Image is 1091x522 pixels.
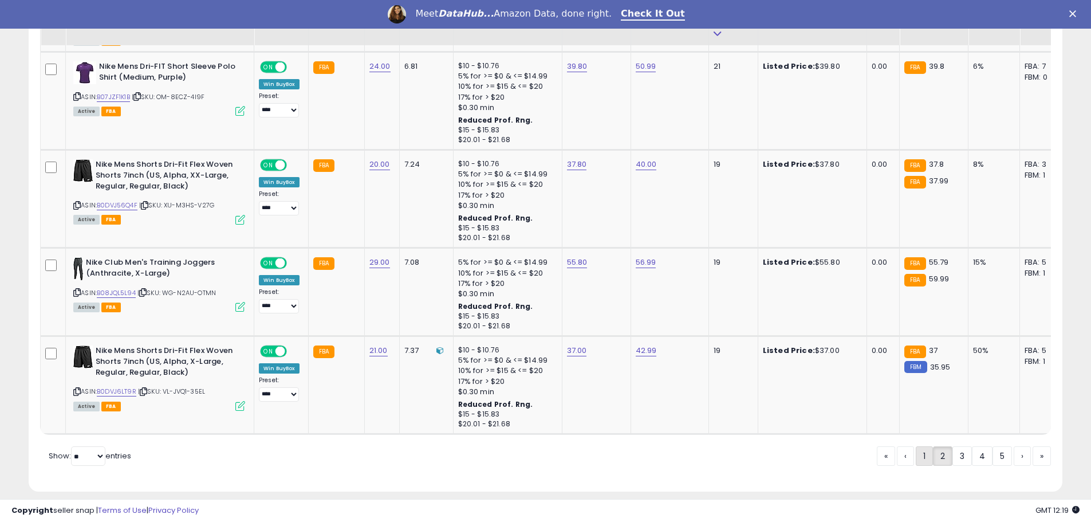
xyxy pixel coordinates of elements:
a: 56.99 [636,257,656,268]
b: Nike Mens Shorts Dri-Fit Flex Woven Shorts 7inch (US, Alpha, X-Large, Regular, Regular, Black) [96,346,235,380]
a: 39.80 [567,61,588,72]
span: » [1040,450,1043,462]
div: FBM: 1 [1025,170,1062,180]
a: B0DVJ6LT9R [97,387,136,397]
b: Listed Price: [763,159,815,170]
a: 37.00 [567,345,587,356]
div: $10 - $10.76 [458,61,553,71]
div: $10 - $10.76 [458,159,553,169]
i: DataHub... [438,8,494,19]
span: OFF [285,347,304,356]
div: 10% for >= $15 & <= $20 [458,81,553,92]
div: $20.01 - $21.68 [458,321,553,331]
span: ‹ [904,450,907,462]
a: 21.00 [369,345,388,356]
small: FBA [313,159,334,172]
small: FBA [904,346,925,358]
b: Nike Club Men's Training Joggers (Anthracite, X-Large) [86,257,225,281]
span: 37 [929,345,938,356]
div: $20.01 - $21.68 [458,233,553,243]
span: ON [261,62,275,72]
span: 39.8 [929,61,945,72]
div: 7.24 [404,159,444,170]
div: $20.01 - $21.68 [458,419,553,429]
div: ASIN: [73,159,245,223]
div: 17% for > $20 [458,190,553,201]
b: Listed Price: [763,61,815,72]
span: All listings currently available for purchase on Amazon [73,402,100,411]
a: B07JZF1K1B [97,92,130,102]
a: B0DVJ56Q4F [97,201,137,210]
div: 17% for > $20 [458,92,553,103]
div: $37.00 [763,346,858,356]
div: 21 [714,61,749,72]
div: 0.00 [872,257,891,268]
b: Nike Mens Shorts Dri-Fit Flex Woven Shorts 7inch (US, Alpha, XX-Large, Regular, Regular, Black) [96,159,235,194]
span: | SKU: WG-N2AU-OTMN [137,288,216,297]
a: 4 [972,446,992,466]
div: $0.30 min [458,103,553,113]
div: 10% for >= $15 & <= $20 [458,366,553,376]
b: Reduced Prof. Rng. [458,213,533,223]
div: Preset: [259,92,300,118]
div: 19 [714,257,749,268]
img: Profile image for Georgie [388,5,406,23]
div: 5% for >= $0 & <= $14.99 [458,257,553,268]
a: 20.00 [369,159,390,170]
b: Reduced Prof. Rng. [458,399,533,409]
img: 41LJotXIWzL._SL40_.jpg [73,159,93,182]
a: Privacy Policy [148,505,199,516]
img: 41LJotXIWzL._SL40_.jpg [73,346,93,368]
div: 6% [973,61,1011,72]
div: 5% for >= $0 & <= $14.99 [458,355,553,366]
span: 59.99 [929,273,950,284]
small: FBM [904,361,927,373]
small: FBA [904,257,925,270]
span: 55.79 [929,257,949,268]
div: Meet Amazon Data, done right. [415,8,612,19]
span: OFF [285,62,304,72]
div: Win BuyBox [259,79,300,89]
a: 1 [916,446,933,466]
div: $0.30 min [458,289,553,299]
small: FBA [313,61,334,74]
div: $15 - $15.83 [458,312,553,321]
div: 0.00 [872,346,891,356]
small: FBA [313,257,334,270]
span: FBA [101,303,121,312]
div: $15 - $15.83 [458,223,553,233]
div: 10% for >= $15 & <= $20 [458,268,553,278]
span: OFF [285,258,304,268]
div: Preset: [259,288,300,314]
div: Close [1069,10,1081,17]
span: All listings currently available for purchase on Amazon [73,215,100,225]
div: ASIN: [73,61,245,115]
a: 50.99 [636,61,656,72]
div: 15% [973,257,1011,268]
span: Show: entries [49,450,131,461]
div: FBA: 3 [1025,159,1062,170]
small: FBA [904,274,925,286]
a: Check It Out [621,8,685,21]
div: $20.01 - $21.68 [458,135,553,145]
span: « [884,450,888,462]
div: ASIN: [73,257,245,311]
span: All listings currently available for purchase on Amazon [73,303,100,312]
small: FBA [904,176,925,189]
span: | SKU: XU-M3HS-V27G [139,201,214,210]
span: FBA [101,215,121,225]
span: 35.95 [930,362,951,372]
span: › [1021,450,1023,462]
strong: Copyright [11,505,53,516]
div: 17% for > $20 [458,278,553,289]
a: 5 [992,446,1012,466]
b: Nike Mens Dri-FIT Short Sleeve Polo Shirt (Medium, Purple) [99,61,238,85]
a: 42.99 [636,345,657,356]
small: FBA [904,61,925,74]
a: 3 [952,446,972,466]
div: 19 [714,159,749,170]
div: Preset: [259,190,300,216]
b: Reduced Prof. Rng. [458,115,533,125]
a: 2 [933,446,952,466]
span: 37.8 [929,159,944,170]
